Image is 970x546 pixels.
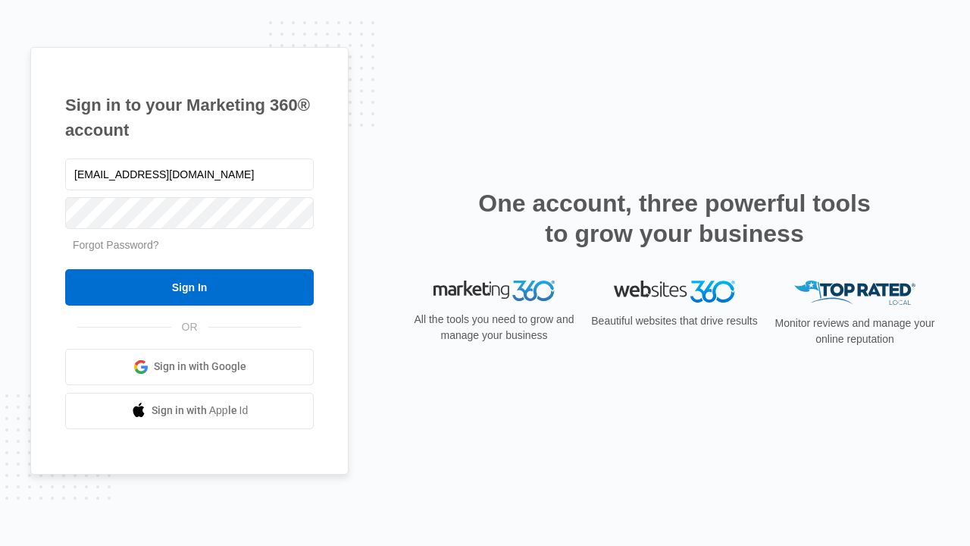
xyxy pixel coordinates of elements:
[73,239,159,251] a: Forgot Password?
[65,393,314,429] a: Sign in with Apple Id
[154,359,246,375] span: Sign in with Google
[590,313,759,329] p: Beautiful websites that drive results
[171,319,208,335] span: OR
[433,281,555,302] img: Marketing 360
[65,349,314,385] a: Sign in with Google
[474,188,875,249] h2: One account, three powerful tools to grow your business
[409,312,579,344] p: All the tools you need to grow and manage your business
[614,281,735,303] img: Websites 360
[794,281,915,306] img: Top Rated Local
[65,93,314,143] h1: Sign in to your Marketing 360® account
[65,269,314,306] input: Sign In
[152,403,249,419] span: Sign in with Apple Id
[65,158,314,190] input: Email
[770,315,940,347] p: Monitor reviews and manage your online reputation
